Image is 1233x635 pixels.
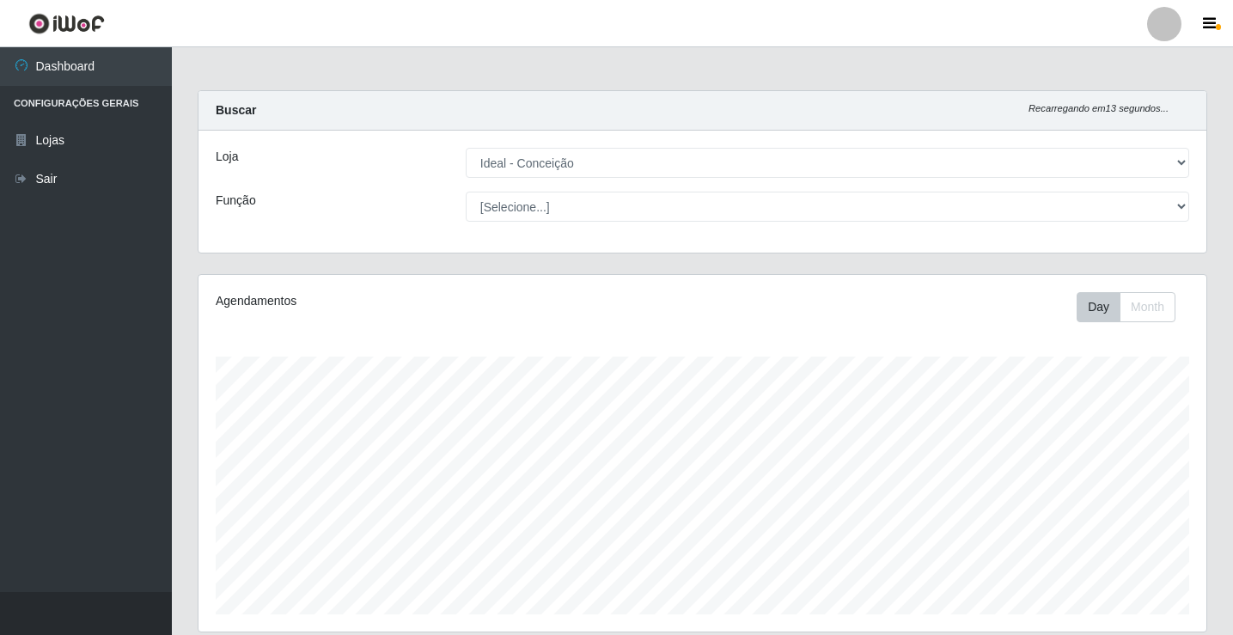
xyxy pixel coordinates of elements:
[28,13,105,34] img: CoreUI Logo
[216,292,607,310] div: Agendamentos
[216,192,256,210] label: Função
[1029,103,1169,113] i: Recarregando em 13 segundos...
[1077,292,1120,322] button: Day
[1077,292,1189,322] div: Toolbar with button groups
[1120,292,1175,322] button: Month
[1077,292,1175,322] div: First group
[216,103,256,117] strong: Buscar
[216,148,238,166] label: Loja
